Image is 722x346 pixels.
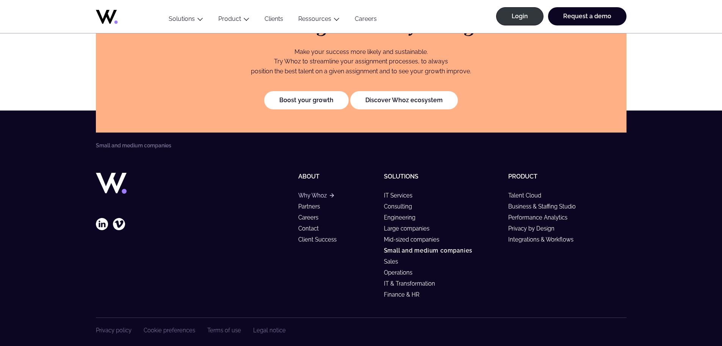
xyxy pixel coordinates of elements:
a: Sales [384,258,405,265]
button: Ressources [291,15,347,25]
a: Large companies [384,225,436,232]
a: IT & Transformation [384,280,442,287]
a: Careers [298,214,325,221]
a: Cookie preferences [144,327,195,333]
h5: About [298,173,377,180]
a: Privacy by Design [508,225,561,232]
a: Mid-sized companies [384,236,446,243]
a: Boost your growth [264,91,349,109]
a: IT Services [384,192,419,199]
a: Terms of use [207,327,241,333]
a: Privacy policy [96,327,132,333]
a: Product [508,173,537,180]
a: Small and medium companies [384,247,479,254]
a: Legal notice [253,327,286,333]
a: Integrations & Workflows [508,236,580,243]
a: Why Whoz [298,192,334,199]
a: Clients [257,15,291,25]
a: Partners [298,203,327,210]
a: Client Success [298,236,343,243]
a: Login [496,7,543,25]
a: Finance & HR [384,291,426,298]
a: Discover Whoz ecosystem [350,91,458,109]
a: Engineering [384,214,422,221]
p: Make your success more likely and sustainable. Try Whoz to streamline your assignment processes, ... [231,47,492,76]
a: Ressources [298,15,331,22]
button: Product [211,15,257,25]
a: Request a demo [548,7,626,25]
a: Performance Analytics [508,214,574,221]
li: Small and medium companies [96,142,171,149]
a: Careers [347,15,384,25]
h5: Solutions [384,173,502,180]
nav: Footer Navigation [96,327,286,333]
a: Business & Staffing Studio [508,203,583,210]
a: Consulting [384,203,419,210]
button: Solutions [161,15,211,25]
a: Talent Cloud [508,192,548,199]
a: Product [218,15,241,22]
a: Operations [384,269,419,276]
iframe: Chatbot [672,296,711,335]
a: Contact [298,225,326,232]
nav: Breadcrumbs [96,142,626,149]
